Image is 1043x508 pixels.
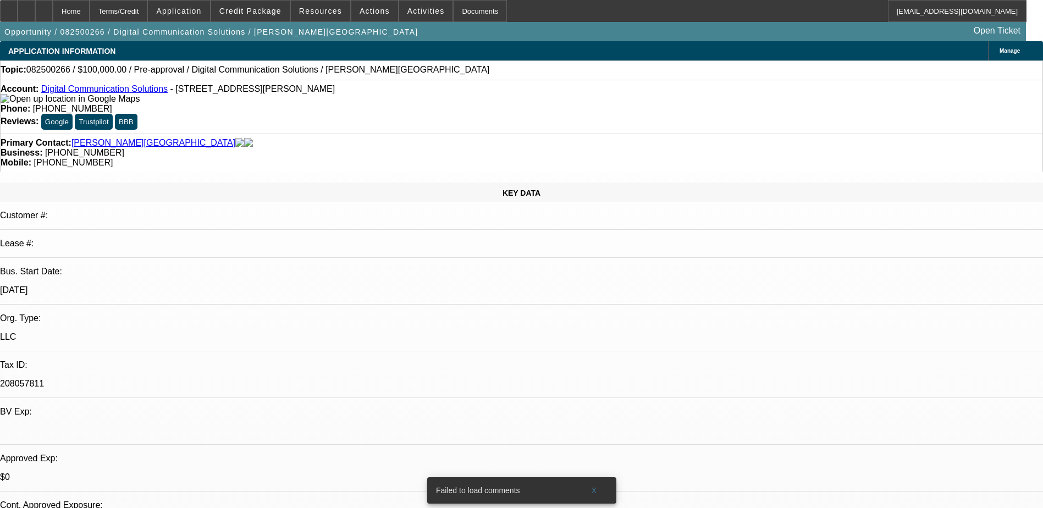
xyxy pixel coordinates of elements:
[427,477,577,504] div: Failed to load comments
[1,94,140,103] a: View Google Maps
[291,1,350,21] button: Resources
[8,47,115,56] span: APPLICATION INFORMATION
[115,114,137,130] button: BBB
[170,84,335,93] span: - [STREET_ADDRESS][PERSON_NAME]
[1,65,26,75] strong: Topic:
[299,7,342,15] span: Resources
[45,148,124,157] span: [PHONE_NUMBER]
[26,65,489,75] span: 082500266 / $100,000.00 / Pre-approval / Digital Communication Solutions / [PERSON_NAME][GEOGRAPH...
[1,84,38,93] strong: Account:
[1,104,30,113] strong: Phone:
[41,84,168,93] a: Digital Communication Solutions
[1,158,31,167] strong: Mobile:
[4,27,418,36] span: Opportunity / 082500266 / Digital Communication Solutions / [PERSON_NAME][GEOGRAPHIC_DATA]
[1,138,71,148] strong: Primary Contact:
[34,158,113,167] span: [PHONE_NUMBER]
[235,138,244,148] img: facebook-icon.png
[1,117,38,126] strong: Reviews:
[360,7,390,15] span: Actions
[244,138,253,148] img: linkedin-icon.png
[399,1,453,21] button: Activities
[969,21,1025,40] a: Open Ticket
[211,1,290,21] button: Credit Package
[407,7,445,15] span: Activities
[577,481,612,500] button: X
[71,138,235,148] a: [PERSON_NAME][GEOGRAPHIC_DATA]
[1,148,42,157] strong: Business:
[41,114,73,130] button: Google
[1000,48,1020,54] span: Manage
[1,94,140,104] img: Open up location in Google Maps
[156,7,201,15] span: Application
[219,7,282,15] span: Credit Package
[591,486,597,495] span: X
[75,114,112,130] button: Trustpilot
[33,104,112,113] span: [PHONE_NUMBER]
[503,189,540,197] span: KEY DATA
[148,1,209,21] button: Application
[351,1,398,21] button: Actions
